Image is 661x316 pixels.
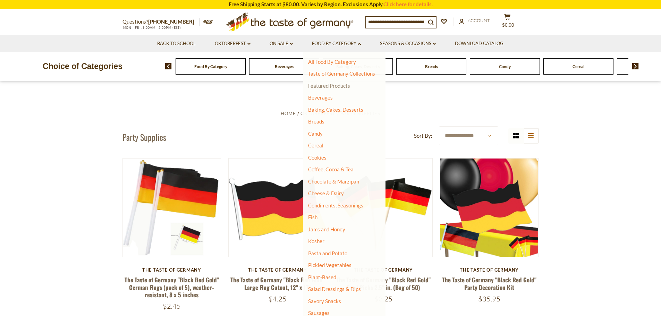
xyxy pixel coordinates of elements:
[229,159,327,257] img: The Taste of Germany "Black Red Gold" Large Flag Cutout, 12" x 17"
[478,294,500,303] span: $35.95
[308,130,323,137] a: Candy
[122,26,181,29] span: MON - FRI, 9:00AM - 5:00PM (EST)
[194,64,227,69] a: Food By Category
[308,202,363,208] a: Condiments, Seasonings
[308,226,345,232] a: Jams and Honey
[414,131,432,140] label: Sort By:
[230,275,325,291] a: The Taste of Germany "Black Red Gold" Large Flag Cutout, 12" x 17"
[215,40,251,48] a: Oktoberfest
[122,267,221,273] div: The Taste of Germany
[228,267,327,273] div: The Taste of Germany
[497,14,518,31] button: $0.00
[459,17,490,25] a: Account
[308,166,354,172] a: Coffee, Cocoa & Tea
[468,18,490,23] span: Account
[308,59,356,65] a: All Food By Category
[308,118,324,125] a: Breads
[148,18,194,25] a: [PHONE_NUMBER]
[308,310,330,316] a: Sausages
[308,250,347,256] a: Pasta and Potato
[275,64,294,69] a: Beverages
[455,40,503,48] a: Download Catalog
[308,106,363,113] a: Baking, Cakes, Desserts
[308,190,344,196] a: Cheese & Dairy
[440,267,539,273] div: The Taste of Germany
[308,214,317,220] a: Fish
[125,275,219,299] a: The Taste of Germany "Black Red Gold" German Flags (pack of 5), weather-resistant, 8 x 5 inches
[123,159,221,257] img: The Taste of Germany "Black Red Gold" German Flags (pack of 5), weather-resistant, 8 x 5 inches
[312,40,361,48] a: Food By Category
[308,262,351,268] a: Pickled Vegetables
[425,64,438,69] a: Breads
[270,40,293,48] a: On Sale
[442,275,536,291] a: The Taste of Germany "Black Red Gold" Party Decoration Kit
[163,302,181,310] span: $2.45
[308,274,336,280] a: Plant-Based
[440,159,539,257] img: The Taste of Germany "Black Red Gold" Party Decoration Kit
[308,178,359,185] a: Chocolate & Marzipan
[281,111,296,116] a: Home
[632,63,639,69] img: next arrow
[380,40,436,48] a: Seasons & Occasions
[308,238,324,244] a: Kosher
[269,294,287,303] span: $4.25
[300,111,336,116] a: Oktoberfest
[383,1,433,7] a: Click here for details.
[157,40,196,48] a: Back to School
[502,22,514,28] span: $0.00
[122,17,200,26] p: Questions?
[308,154,327,161] a: Cookies
[122,132,166,142] h1: Party Supplies
[499,64,511,69] a: Candy
[308,83,350,89] a: Featured Products
[308,70,375,77] a: Taste of Germany Collections
[308,298,341,304] a: Savory Snacks
[308,94,333,101] a: Beverages
[573,64,584,69] a: Cereal
[308,142,323,148] a: Cereal
[308,286,361,292] a: Salad Dressings & Dips
[165,63,172,69] img: previous arrow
